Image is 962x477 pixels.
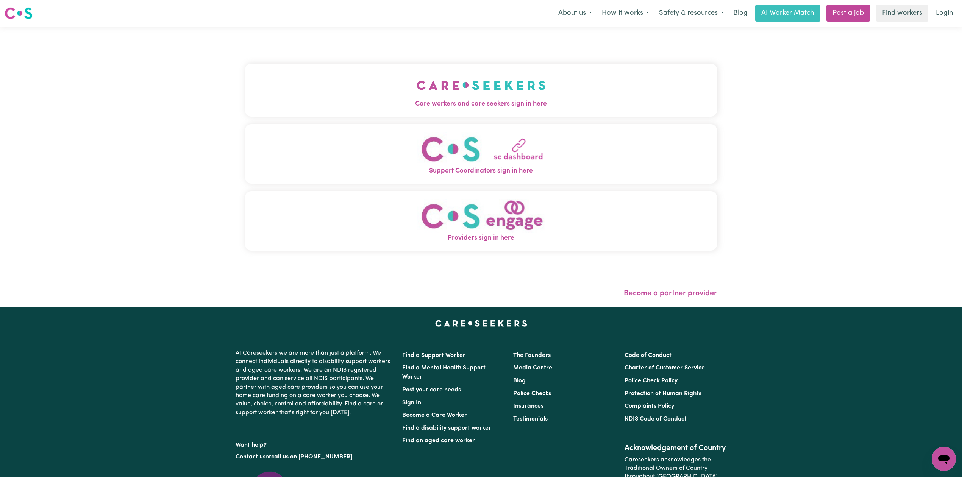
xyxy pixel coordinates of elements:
a: Careseekers logo [5,5,33,22]
span: Support Coordinators sign in here [245,166,717,176]
a: Charter of Customer Service [625,365,705,371]
a: Sign In [402,400,421,406]
a: Find an aged care worker [402,438,475,444]
iframe: Button to launch messaging window [932,447,956,471]
button: Safety & resources [654,5,729,21]
a: Login [931,5,957,22]
a: Code of Conduct [625,352,672,359]
a: Post a job [826,5,870,22]
button: About us [553,5,597,21]
a: Complaints Policy [625,403,674,409]
a: Become a partner provider [624,290,717,297]
a: Contact us [236,454,265,460]
button: How it works [597,5,654,21]
a: Become a Care Worker [402,412,467,418]
a: Post your care needs [402,387,461,393]
p: Want help? [236,438,393,449]
a: The Founders [513,352,551,359]
a: Police Check Policy [625,378,678,384]
button: Providers sign in here [245,191,717,251]
button: Support Coordinators sign in here [245,124,717,184]
button: Care workers and care seekers sign in here [245,64,717,117]
a: Careseekers home page [435,320,527,326]
span: Providers sign in here [245,233,717,243]
a: Police Checks [513,391,551,397]
span: Care workers and care seekers sign in here [245,99,717,109]
a: Insurances [513,403,543,409]
a: Blog [513,378,526,384]
h2: Acknowledgement of Country [625,444,726,453]
img: Careseekers logo [5,6,33,20]
a: Find a Support Worker [402,352,465,359]
a: call us on [PHONE_NUMBER] [271,454,352,460]
p: or [236,450,393,464]
a: NDIS Code of Conduct [625,416,687,422]
a: Protection of Human Rights [625,391,701,397]
a: Testimonials [513,416,548,422]
p: At Careseekers we are more than just a platform. We connect individuals directly to disability su... [236,346,393,420]
a: Blog [729,5,752,22]
a: Find a disability support worker [402,425,491,431]
a: Media Centre [513,365,552,371]
a: AI Worker Match [755,5,820,22]
a: Find a Mental Health Support Worker [402,365,486,380]
a: Find workers [876,5,928,22]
